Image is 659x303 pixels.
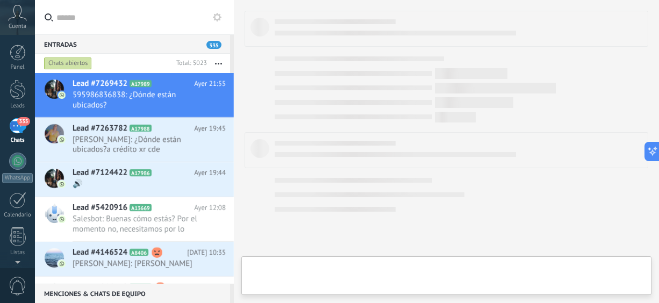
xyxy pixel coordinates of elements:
span: Cuenta [9,23,26,30]
img: com.amocrm.amocrmwa.svg [58,260,66,268]
a: Lead #7263782 A17988 Ayer 19:45 [PERSON_NAME]: ¿Dónde están ubicados?a crédito xr cde [35,118,234,162]
span: [PERSON_NAME]: [PERSON_NAME] [73,258,205,269]
button: Más [207,54,230,73]
img: com.amocrm.amocrmwa.svg [58,215,66,223]
span: 595986836838: ¿Dónde están ubicados? [73,90,205,110]
div: Chats abiertos [44,57,92,70]
span: Lead #7166378 [73,282,127,293]
span: Salesbot: Buenas cómo estás? Por el momento no, necesitamos por lo menos 6 meses [73,214,205,234]
div: Panel [2,64,33,71]
a: Lead #4146524 A8406 [DATE] 10:35 [PERSON_NAME]: [PERSON_NAME] [35,242,234,276]
span: A13669 [130,204,151,211]
div: Listas [2,249,33,256]
a: Lead #7124422 A17986 Ayer 19:44 🔊 [35,162,234,197]
span: Ayer 19:44 [194,168,226,178]
a: Lead #5420916 A13669 Ayer 12:08 Salesbot: Buenas cómo estás? Por el momento no, necesitamos por l... [35,197,234,241]
span: [PERSON_NAME]: ¿Dónde están ubicados?a crédito xr cde [73,134,205,155]
span: Lead #7269432 [73,78,127,89]
div: Chats [2,137,33,144]
span: A8406 [130,249,148,256]
div: Calendario [2,212,33,219]
span: [DATE] 09:47 [187,282,226,293]
span: Lead #7124422 [73,168,127,178]
img: com.amocrm.amocrmwa.svg [58,136,66,143]
span: [DATE] 10:35 [187,247,226,258]
span: Ayer 19:45 [194,123,226,134]
span: 335 [17,117,30,126]
div: Entradas [35,34,230,54]
div: WhatsApp [2,173,33,183]
span: 335 [206,41,221,49]
span: Ayer 12:08 [194,203,226,213]
div: Total: 5023 [172,58,207,69]
span: 🔊 [73,179,205,189]
img: com.amocrm.amocrmwa.svg [58,91,66,99]
span: Ayer 21:55 [194,78,226,89]
span: Lead #4146524 [73,247,127,258]
span: A17988 [130,125,151,132]
span: A17986 [130,169,151,176]
div: Leads [2,103,33,110]
div: Menciones & Chats de equipo [35,284,230,303]
img: com.amocrm.amocrmwa.svg [58,181,66,188]
span: Lead #7263782 [73,123,127,134]
span: A17989 [130,80,151,87]
span: Lead #5420916 [73,203,127,213]
a: Lead #7269432 A17989 Ayer 21:55 595986836838: ¿Dónde están ubicados? [35,73,234,117]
